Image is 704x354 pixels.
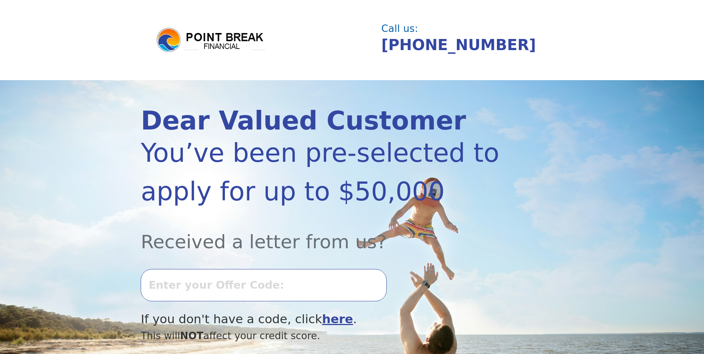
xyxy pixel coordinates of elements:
div: This will affect your credit score. [141,328,500,343]
div: Call us: [382,24,557,33]
div: You’ve been pre-selected to apply for up to $50,000 [141,134,500,211]
a: [PHONE_NUMBER] [382,36,536,54]
div: If you don't have a code, click . [141,310,500,328]
input: Enter your Offer Code: [141,269,386,301]
a: here [322,312,353,326]
div: Dear Valued Customer [141,108,500,134]
div: Received a letter from us? [141,211,500,256]
img: logo.png [155,27,267,53]
span: NOT [180,330,203,341]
